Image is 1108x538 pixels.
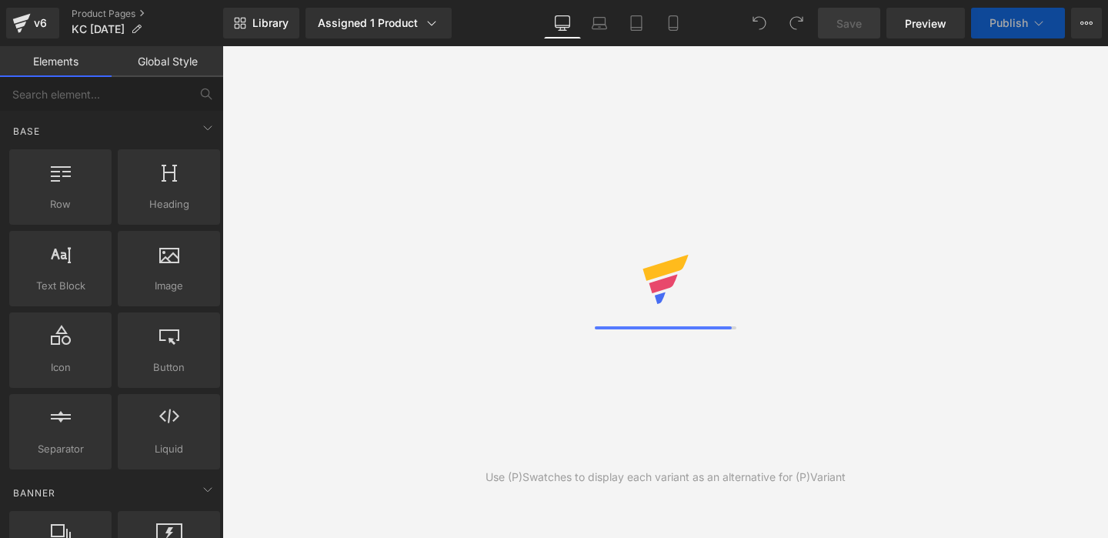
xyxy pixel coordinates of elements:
[886,8,965,38] a: Preview
[744,8,775,38] button: Undo
[836,15,862,32] span: Save
[544,8,581,38] a: Desktop
[12,124,42,139] span: Base
[905,15,946,32] span: Preview
[14,441,107,457] span: Separator
[112,46,223,77] a: Global Style
[655,8,692,38] a: Mobile
[122,359,215,376] span: Button
[72,23,125,35] span: KC [DATE]
[971,8,1065,38] button: Publish
[618,8,655,38] a: Tablet
[486,469,846,486] div: Use (P)Swatches to display each variant as an alternative for (P)Variant
[72,8,223,20] a: Product Pages
[14,278,107,294] span: Text Block
[122,441,215,457] span: Liquid
[581,8,618,38] a: Laptop
[122,278,215,294] span: Image
[14,359,107,376] span: Icon
[318,15,439,31] div: Assigned 1 Product
[252,16,289,30] span: Library
[6,8,59,38] a: v6
[122,196,215,212] span: Heading
[990,17,1028,29] span: Publish
[12,486,57,500] span: Banner
[223,8,299,38] a: New Library
[781,8,812,38] button: Redo
[31,13,50,33] div: v6
[14,196,107,212] span: Row
[1071,8,1102,38] button: More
